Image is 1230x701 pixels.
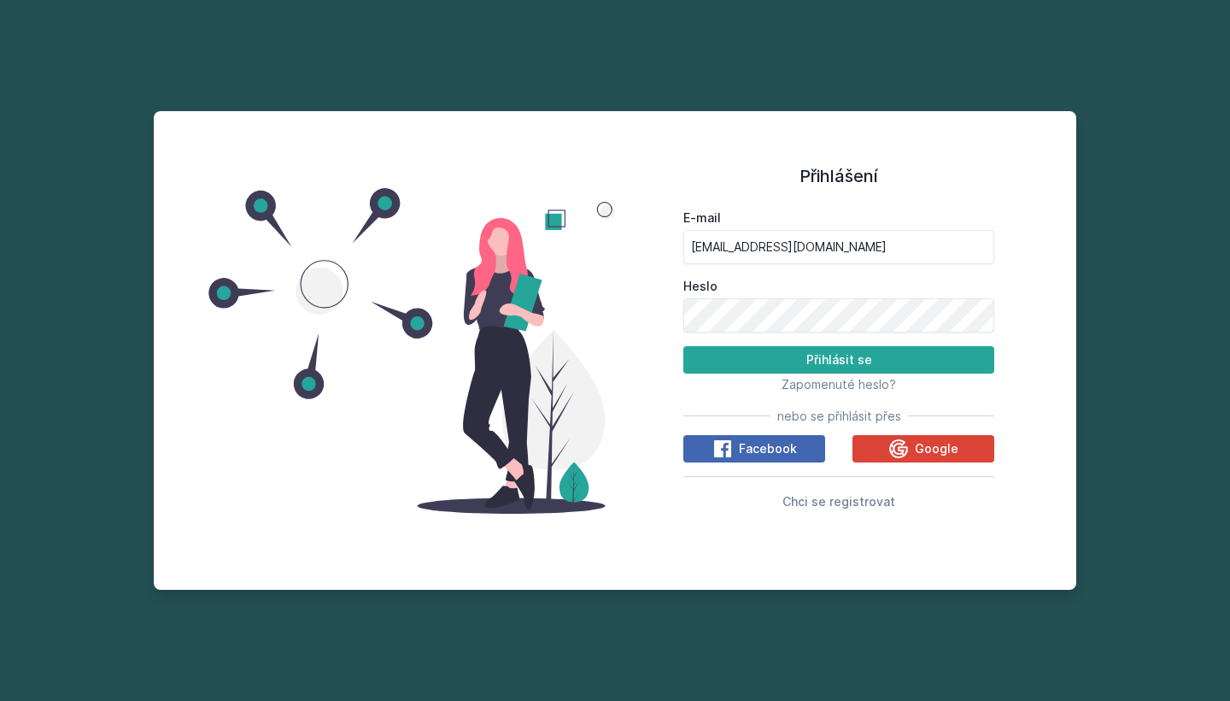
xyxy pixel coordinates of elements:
[683,278,994,295] label: Heslo
[782,494,895,509] span: Chci se registrovat
[852,435,994,462] button: Google
[683,209,994,227] label: E-mail
[683,230,994,264] input: Tvoje e-mailová adresa
[782,377,896,392] span: Zapomenuté heslo?
[683,346,994,374] button: Přihlásit se
[915,440,958,457] span: Google
[683,435,825,462] button: Facebook
[683,163,994,189] h1: Přihlášení
[777,408,901,425] span: nebo se přihlásit přes
[782,491,895,511] button: Chci se registrovat
[739,440,797,457] span: Facebook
